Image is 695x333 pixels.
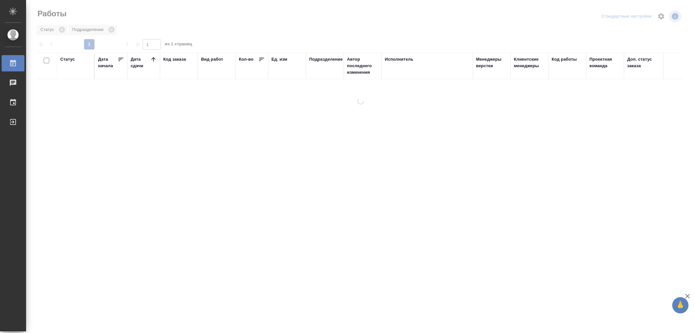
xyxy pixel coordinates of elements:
div: Подразделение [309,56,343,63]
div: Проектная команда [589,56,621,69]
div: Менеджеры верстки [476,56,507,69]
div: Вид работ [201,56,223,63]
div: Дата начала [98,56,118,69]
span: 🙏 [675,298,686,312]
div: Код заказа [163,56,186,63]
div: Дата сдачи [131,56,150,69]
div: Кол-во [239,56,253,63]
div: Исполнитель [385,56,413,63]
div: Клиентские менеджеры [514,56,545,69]
div: Автор последнего изменения [347,56,378,76]
button: 🙏 [672,297,688,313]
div: Доп. статус заказа [627,56,661,69]
div: Ед. изм [271,56,287,63]
div: Статус [60,56,75,63]
div: Код работы [552,56,577,63]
